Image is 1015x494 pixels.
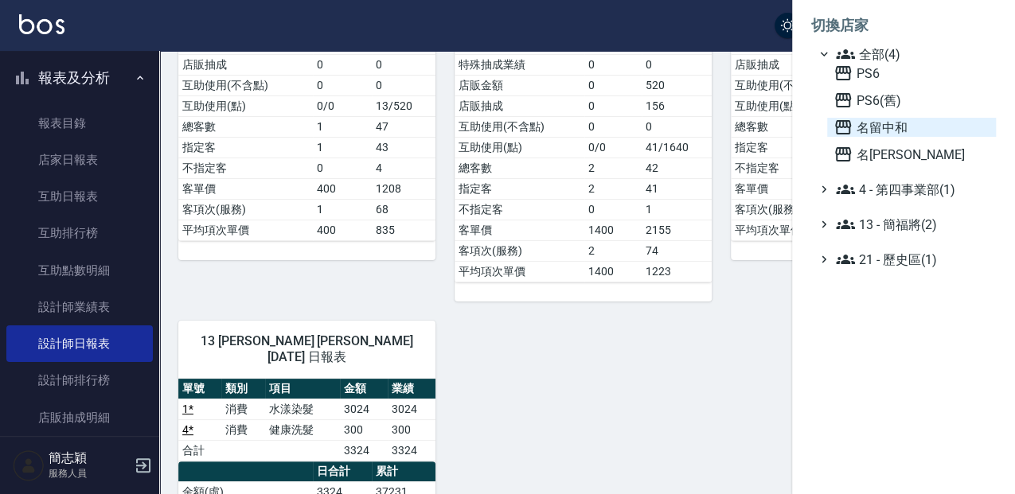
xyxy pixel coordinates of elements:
[836,45,990,64] span: 全部(4)
[836,215,990,234] span: 13 - 簡福將(2)
[833,118,990,137] span: 名留中和
[836,180,990,199] span: 4 - 第四事業部(1)
[836,250,990,269] span: 21 - 歷史區(1)
[833,145,990,164] span: 名[PERSON_NAME]
[833,91,990,110] span: PS6(舊)
[811,6,996,45] li: 切換店家
[833,64,990,83] span: PS6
